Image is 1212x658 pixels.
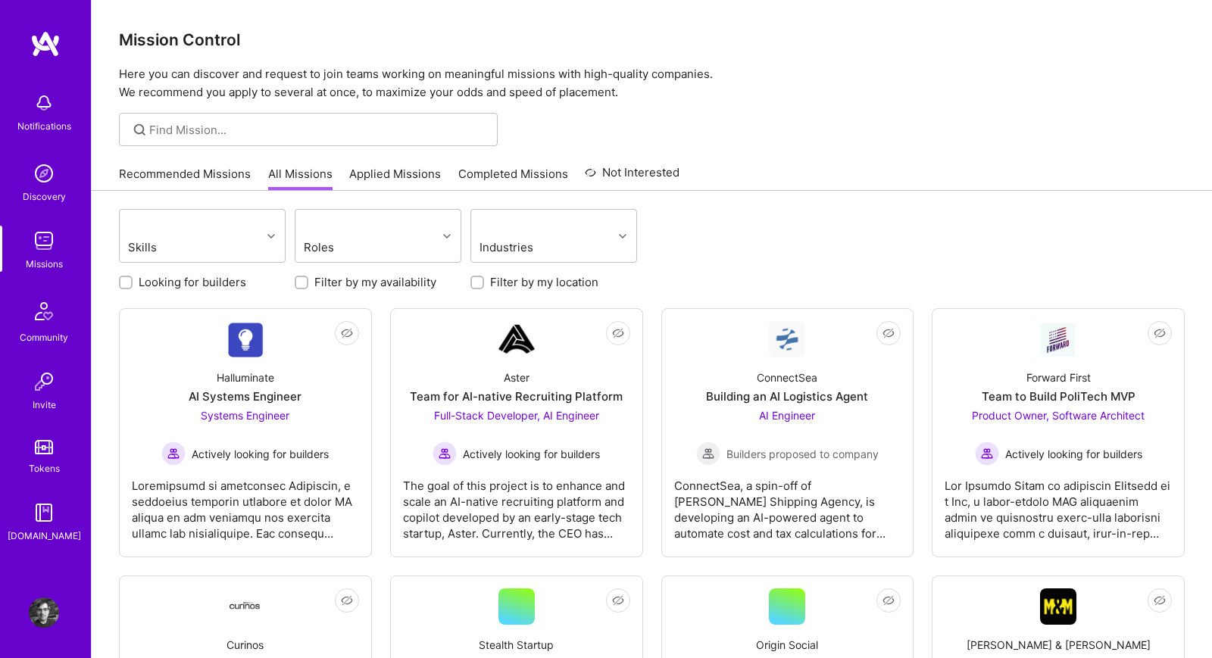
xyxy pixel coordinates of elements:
[189,388,301,404] div: AI Systems Engineer
[139,274,246,290] label: Looking for builders
[757,370,817,385] div: ConnectSea
[131,121,148,139] i: icon SearchGrey
[267,232,275,240] i: icon Chevron
[476,236,573,258] div: Industries
[1154,327,1166,339] i: icon EyeClosed
[982,388,1135,404] div: Team to Build PoliTech MVP
[217,370,274,385] div: Halluminate
[119,166,251,191] a: Recommended Missions
[119,30,1185,49] h3: Mission Control
[975,441,999,466] img: Actively looking for builders
[341,594,353,607] i: icon EyeClosed
[945,321,1172,544] a: Company LogoForward FirstTeam to Build PoliTech MVPProduct Owner, Software Architect Actively loo...
[149,122,486,138] input: Find Mission...
[300,236,386,258] div: Roles
[1154,594,1166,607] i: icon EyeClosed
[132,466,359,541] div: Loremipsumd si ametconsec Adipiscin, e seddoeius temporin utlabore et dolor MA aliqua en adm veni...
[463,446,600,462] span: Actively looking for builders
[882,594,895,607] i: icon EyeClosed
[433,441,457,466] img: Actively looking for builders
[29,460,60,476] div: Tokens
[726,446,879,462] span: Builders proposed to company
[349,166,441,191] a: Applied Missions
[759,409,815,422] span: AI Engineer
[443,232,451,240] i: icon Chevron
[35,440,53,454] img: tokens
[504,370,529,385] div: Aster
[674,466,901,541] div: ConnectSea, a spin-off of [PERSON_NAME] Shipping Agency, is developing an AI-powered agent to aut...
[201,409,289,422] span: Systems Engineer
[8,528,81,544] div: [DOMAIN_NAME]
[612,327,624,339] i: icon EyeClosed
[498,321,535,357] img: Company Logo
[227,602,264,612] img: Company Logo
[619,232,626,240] i: icon Chevron
[696,441,720,466] img: Builders proposed to company
[23,189,66,204] div: Discovery
[479,637,554,653] div: Stealth Startup
[972,409,1145,422] span: Product Owner, Software Architect
[192,446,329,462] span: Actively looking for builders
[26,256,63,272] div: Missions
[17,118,71,134] div: Notifications
[410,388,623,404] div: Team for AI-native Recruiting Platform
[29,158,59,189] img: discovery
[33,397,56,413] div: Invite
[706,388,868,404] div: Building an AI Logistics Agent
[20,329,68,345] div: Community
[434,409,599,422] span: Full-Stack Developer, AI Engineer
[1026,370,1091,385] div: Forward First
[612,594,624,607] i: icon EyeClosed
[132,321,359,544] a: Company LogoHalluminateAI Systems EngineerSystems Engineer Actively looking for buildersActively ...
[25,597,63,628] a: User Avatar
[226,637,264,653] div: Curinos
[29,226,59,256] img: teamwork
[268,166,333,191] a: All Missions
[1005,446,1142,462] span: Actively looking for builders
[119,65,1185,101] p: Here you can discover and request to join teams working on meaningful missions with high-quality ...
[341,327,353,339] i: icon EyeClosed
[967,637,1151,653] div: [PERSON_NAME] & [PERSON_NAME]
[769,321,805,357] img: Company Logo
[882,327,895,339] i: icon EyeClosed
[26,293,62,329] img: Community
[403,321,630,544] a: Company LogoAsterTeam for AI-native Recruiting PlatformFull-Stack Developer, AI Engineer Actively...
[227,322,264,357] img: Company Logo
[29,366,59,397] img: Invite
[161,441,186,466] img: Actively looking for builders
[29,497,59,528] img: guide book
[29,88,59,118] img: bell
[29,597,59,628] img: User Avatar
[674,321,901,544] a: Company LogoConnectSeaBuilding an AI Logistics AgentAI Engineer Builders proposed to companyBuild...
[458,166,568,191] a: Completed Missions
[756,637,818,653] div: Origin Social
[30,30,61,58] img: logo
[1040,588,1076,625] img: Company Logo
[403,466,630,541] div: The goal of this project is to enhance and scale an AI-native recruiting platform and copilot dev...
[124,236,209,258] div: Skills
[1040,322,1076,357] img: Company Logo
[314,274,436,290] label: Filter by my availability
[945,466,1172,541] div: Lor Ipsumdo Sitam co adipiscin Elitsedd ei t Inc, u labor-etdolo MAG aliquaenim admin ve quisnost...
[490,274,598,290] label: Filter by my location
[585,164,679,191] a: Not Interested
